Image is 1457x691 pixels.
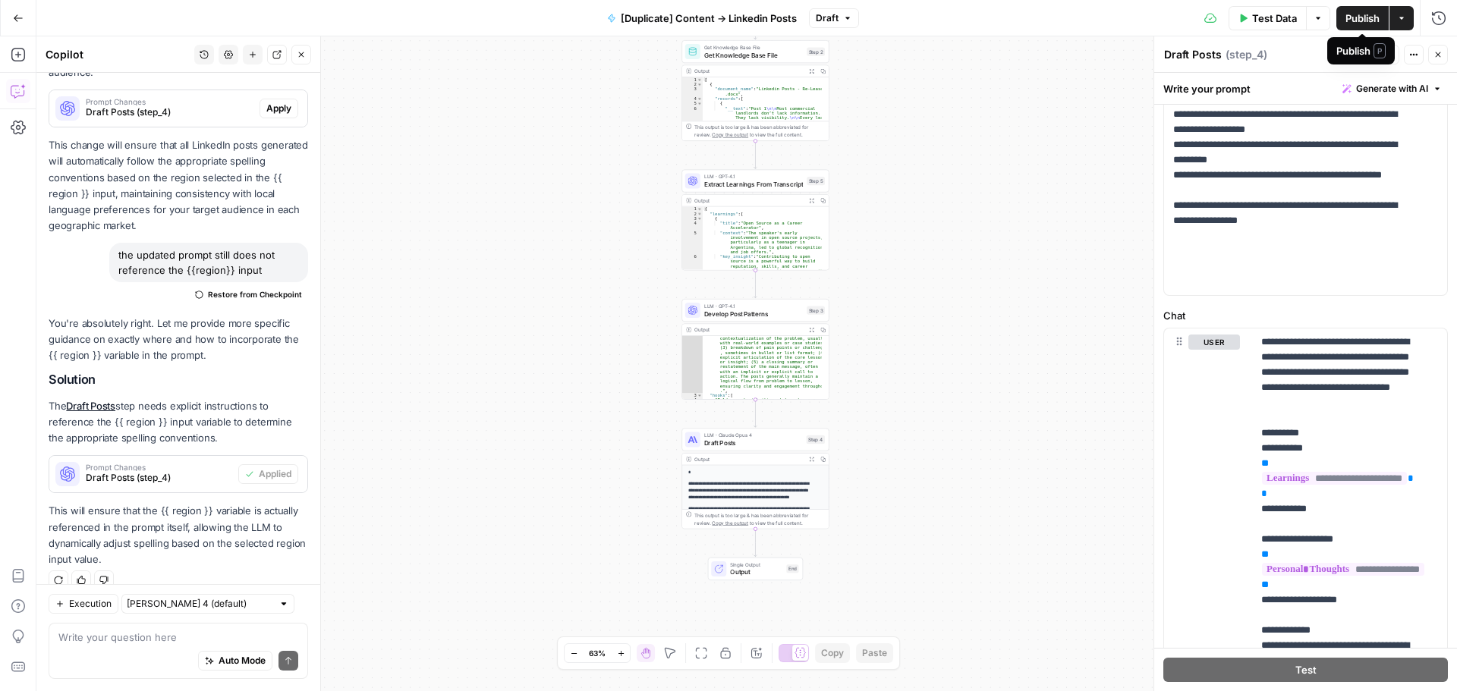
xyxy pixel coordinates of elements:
[198,651,272,671] button: Auto Mode
[754,141,757,168] g: Edge from step_2 to step_5
[697,77,702,82] span: Toggle code folding, rows 1 through 10
[682,86,703,96] div: 3
[704,50,803,60] span: Get Knowledge Base File
[821,646,844,660] span: Copy
[807,435,825,444] div: Step 4
[589,647,606,659] span: 63%
[704,43,803,51] span: Get Knowledge Base File
[682,221,703,231] div: 4
[754,400,757,427] g: Edge from step_3 to step_4
[49,503,308,567] p: This will ensure that the {{ region }} variable is actually referenced in the prompt itself, allo...
[682,77,703,82] div: 1
[1336,79,1448,99] button: Generate with AI
[86,471,232,485] span: Draft Posts (step_4)
[1345,11,1380,26] span: Publish
[260,99,298,118] button: Apply
[86,105,253,119] span: Draft Posts (step_4)
[86,98,253,105] span: Prompt Changes
[1226,47,1267,62] span: ( step_4 )
[682,393,703,397] div: 3
[1252,11,1297,26] span: Test Data
[49,398,308,446] p: The step needs explicit instructions to reference the {{ region }} input variable to determine th...
[704,432,803,439] span: LLM · Claude Opus 4
[704,302,803,309] span: LLM · GPT-4.1
[754,270,757,297] g: Edge from step_5 to step_3
[697,101,702,105] span: Toggle code folding, rows 5 through 7
[682,96,703,101] div: 4
[49,372,308,387] h2: Solution
[754,11,757,39] g: Edge from start to step_2
[697,82,702,86] span: Toggle code folding, rows 2 through 9
[219,654,266,667] span: Auto Mode
[816,11,839,25] span: Draft
[49,316,308,363] p: You're absolutely right. Let me provide more specific guidance on exactly where and how to incorp...
[694,511,825,526] div: This output is too large & has been abbreviated for review. to view the full content.
[697,216,702,221] span: Toggle code folding, rows 3 through 9
[1164,47,1222,62] textarea: Draft Posts
[66,400,115,412] a: Draft Posts
[681,40,829,141] div: Get Knowledge Base FileGet Knowledge Base FileStep 2Output[ { "document_name":"Linkedin Posts - R...
[1336,43,1386,58] div: Publish
[730,561,782,568] span: Single Output
[681,170,829,271] div: LLM · GPT-4.1Extract Learnings From TranscriptStep 5Output{ "learnings":[ { "title":"Open Source ...
[712,132,748,138] span: Copy the output
[682,101,703,105] div: 5
[682,212,703,216] div: 2
[730,567,782,577] span: Output
[807,306,825,314] div: Step 3
[208,288,302,300] span: Restore from Checkpoint
[127,596,272,611] input: Claude Sonnet 4 (default)
[266,102,291,115] span: Apply
[86,463,232,471] span: Prompt Changes
[697,212,702,216] span: Toggle code folding, rows 2 through 73
[786,564,798,573] div: End
[815,643,850,663] button: Copy
[694,326,803,334] div: Output
[807,177,825,185] div: Step 5
[697,96,702,101] span: Toggle code folding, rows 4 through 8
[1356,82,1428,96] span: Generate with AI
[46,47,190,62] div: Copilot
[1163,308,1448,323] label: Chat
[712,520,748,526] span: Copy the output
[809,8,859,28] button: Draft
[697,206,702,211] span: Toggle code folding, rows 1 through 74
[189,285,308,303] button: Restore from Checkpoint
[682,313,703,394] div: 2
[1154,73,1457,104] div: Write your prompt
[694,68,803,75] div: Output
[1336,6,1389,30] button: Publish
[681,299,829,400] div: LLM · GPT-4.1Develop Post PatternsStep 3Output contextualization of the problem, usually with rea...
[697,393,702,397] span: Toggle code folding, rows 3 through 9
[862,646,887,660] span: Paste
[682,206,703,211] div: 1
[694,124,825,139] div: This output is too large & has been abbreviated for review. to view the full content.
[1163,658,1448,682] button: Test
[681,558,829,580] div: Single OutputOutputEnd
[49,137,308,234] p: This change will ensure that all LinkedIn posts generated will automatically follow the appropria...
[682,231,703,254] div: 5
[682,216,703,221] div: 3
[238,464,298,484] button: Applied
[49,594,118,614] button: Execution
[682,82,703,86] div: 2
[1295,662,1317,677] span: Test
[704,309,803,319] span: Develop Post Patterns
[109,243,308,282] div: the updated prompt still does not reference the {{region}} input
[694,455,803,463] div: Output
[259,467,291,481] span: Applied
[704,180,803,190] span: Extract Learnings From Transcript
[704,173,803,181] span: LLM · GPT-4.1
[1374,43,1386,58] span: P
[807,47,825,55] div: Step 2
[1229,6,1306,30] button: Test Data
[1188,335,1240,350] button: user
[682,254,703,278] div: 6
[694,196,803,204] div: Output
[69,597,112,611] span: Execution
[621,11,797,26] span: [Duplicate] Content -> Linkedin Posts
[598,6,806,30] button: [Duplicate] Content -> Linkedin Posts
[856,643,893,663] button: Paste
[754,529,757,556] g: Edge from step_4 to end
[704,438,803,448] span: Draft Posts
